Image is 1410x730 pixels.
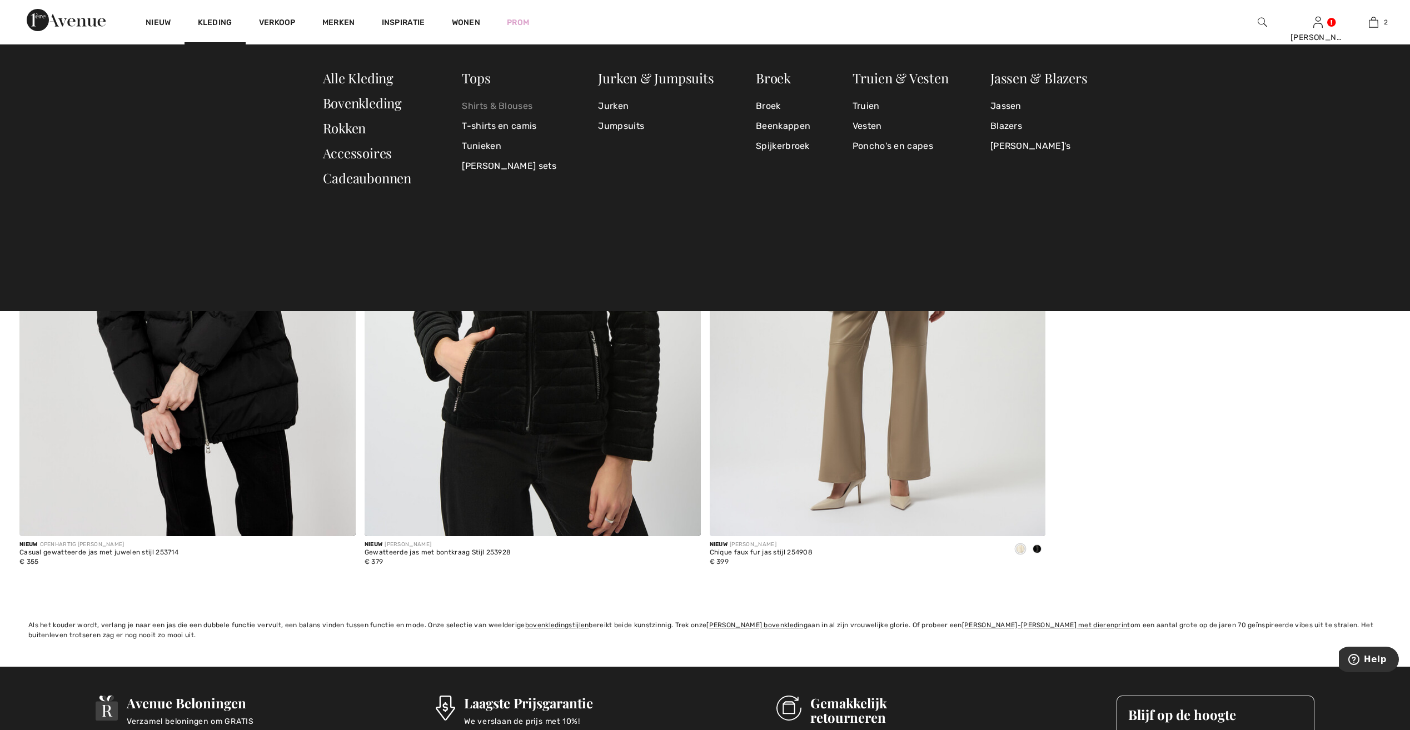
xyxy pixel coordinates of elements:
[1029,541,1045,559] div: Black
[1313,17,1323,27] a: Sign In
[990,96,1087,116] a: Jassen
[1291,32,1345,43] div: [PERSON_NAME]
[710,541,813,549] div: [PERSON_NAME]
[756,69,791,87] a: Broek
[710,541,728,548] span: Nieuw
[756,96,810,116] a: Broek
[598,96,714,116] a: Jurken
[810,696,943,724] h3: Gemakkelijk retourneren
[96,696,118,721] img: Avenue Rewards
[598,116,714,136] a: Jumpsuits
[710,558,729,566] span: € 399
[323,119,366,137] a: Rokken
[322,18,355,29] a: Merken
[756,116,810,136] a: Beenkappen
[462,136,556,156] a: Tunieken
[990,116,1087,136] a: Blazers
[259,18,296,29] a: Verkoop
[525,621,589,629] a: bovenkledingstijlen
[365,558,383,566] span: € 379
[452,17,481,28] a: Wonen
[507,17,529,28] a: Prom
[1346,16,1401,29] a: 2
[323,144,392,162] a: Accessoires
[198,18,232,29] a: Kleding
[990,136,1087,156] a: [PERSON_NAME]'s
[323,69,393,87] a: Alle Kleding
[853,136,949,156] a: Poncho's en capes
[962,621,1130,629] a: [PERSON_NAME]-[PERSON_NAME] met dierenprint
[706,621,808,629] a: [PERSON_NAME] bovenkleding
[19,541,38,548] span: Nieuw
[462,116,556,136] a: T-shirts en camis
[19,541,178,549] div: OPENHARTIG [PERSON_NAME]
[776,696,801,721] img: Easy Returns
[323,169,411,187] a: Cadeaubonnen
[19,549,178,557] div: Casual gewatteerde jas met juwelen stijl 253714
[1384,17,1388,27] span: 2
[853,69,949,87] a: Truien & Vesten
[1313,16,1323,29] img: Mijn info
[853,116,949,136] a: Vesten
[28,620,1382,640] div: Als het kouder wordt, verlang je naar een jas die een dubbele functie vervult, een balans vinden ...
[382,18,425,29] span: Inspiratie
[127,696,262,710] h3: Avenue Beloningen
[853,96,949,116] a: Truien
[1012,541,1029,559] div: Cream
[1258,16,1267,29] img: Zoeken op de website
[462,156,556,176] a: [PERSON_NAME] sets
[19,558,39,566] span: € 355
[464,696,593,710] h3: Laagste Prijsgarantie
[436,696,455,721] img: Lowest Price Guarantee
[1128,707,1303,722] h3: Blijf op de hoogte
[146,18,171,29] a: Nieuw
[1339,647,1399,674] iframe: Opens a widget where you can find more information
[756,136,810,156] a: Spijkerbroek
[462,96,556,116] a: Shirts & Blouses
[598,69,714,87] a: Jurken & Jumpsuits
[323,94,402,112] a: Bovenkleding
[710,549,813,557] div: Chique faux fur jas stijl 254908
[1369,16,1378,29] img: Mijn tas
[462,69,490,87] a: Tops
[365,549,511,557] div: Gewatteerde jas met bontkraag Stijl 253928
[365,541,511,549] div: [PERSON_NAME]
[27,9,106,31] img: 1ère Laan
[990,69,1087,87] a: Jassen & Blazers
[365,541,383,548] span: Nieuw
